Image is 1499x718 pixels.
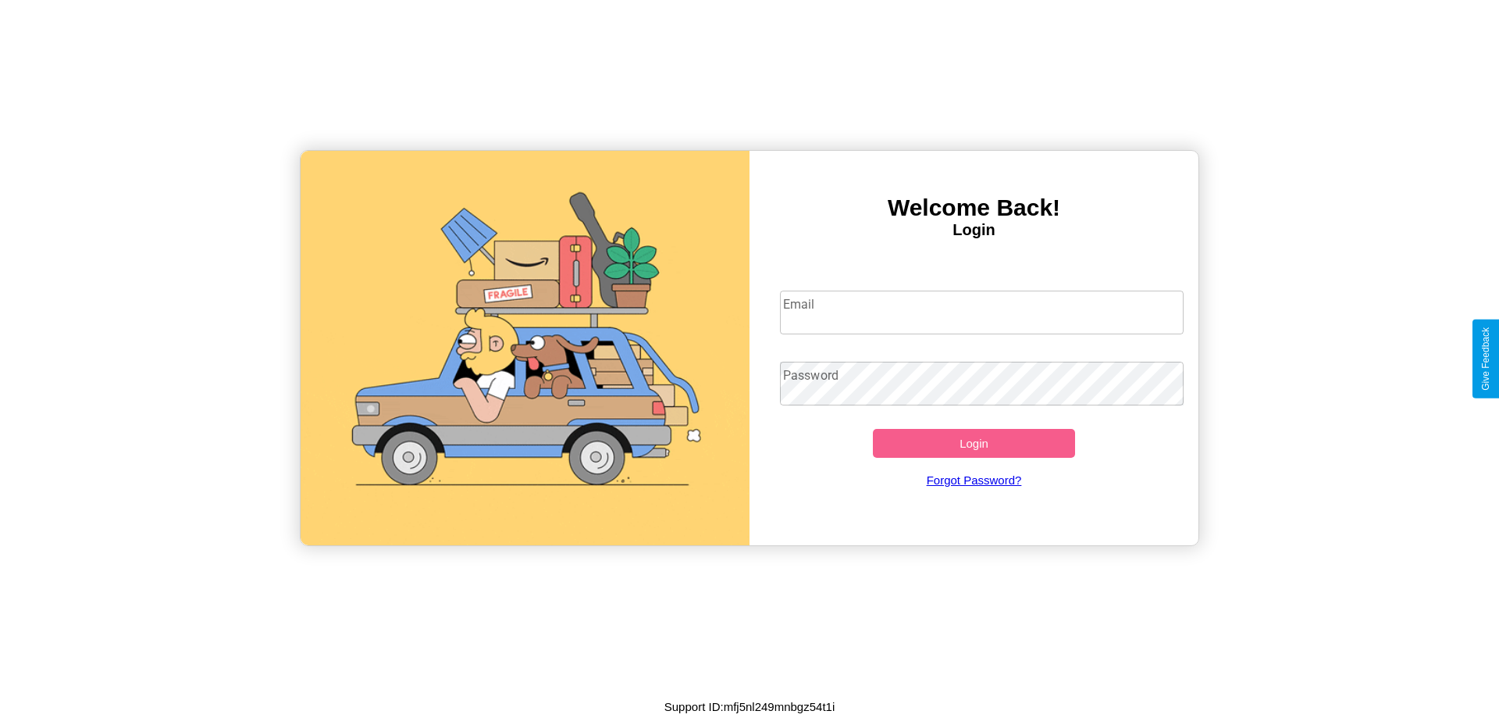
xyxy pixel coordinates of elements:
[301,151,749,545] img: gif
[772,458,1177,502] a: Forgot Password?
[749,221,1198,239] h4: Login
[749,195,1198,221] h3: Welcome Back!
[1480,327,1491,391] div: Give Feedback
[873,429,1075,458] button: Login
[664,696,835,717] p: Support ID: mfj5nl249mnbgz54t1i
